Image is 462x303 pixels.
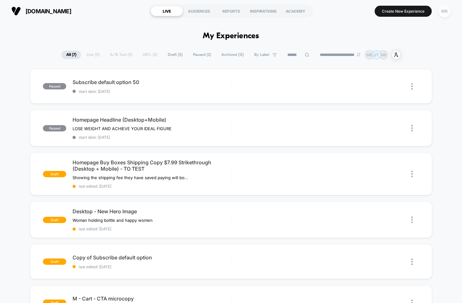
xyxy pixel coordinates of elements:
[411,83,413,90] img: close
[43,171,66,177] span: draft
[73,264,231,269] span: last edited: [DATE]
[279,6,312,16] div: ACADEMY
[73,208,231,215] span: Desktop - New Hero Image
[73,117,231,123] span: Homepage Headline (Desktop+Mobile)
[203,32,259,41] h1: My Experiences
[73,126,172,131] span: LOSE WEIGHT AND ACHIEVE YOUR IDEAL FIGURE
[188,51,216,59] span: Paused ( 2 )
[411,171,413,177] img: close
[163,51,187,59] span: Draft ( 5 )
[438,5,451,17] div: MB
[411,216,413,223] img: close
[254,52,269,57] span: By Label
[375,6,432,17] button: Create New Experience
[217,51,249,59] span: Archived ( 13 )
[357,53,360,57] img: end
[73,254,231,261] span: Copy of Subscribe default option
[26,8,71,15] span: [DOMAIN_NAME]
[73,218,153,223] span: Woman holding bottle and happy women
[11,6,21,16] img: Visually logo
[43,217,66,223] span: draft
[43,83,66,89] span: paused
[215,6,247,16] div: REPORTS
[9,6,73,16] button: [DOMAIN_NAME]
[73,89,231,94] span: start date: [DATE]
[43,125,66,131] span: paused
[73,159,231,172] span: Homepage Buy Boxes Shipping Copy $7.99 Strikethrough (Desktop + Mobile) - TO TEST
[73,79,231,85] span: Subscribe default option 50
[151,6,183,16] div: LIVE
[374,52,379,57] p: JT
[73,175,190,180] span: Showing the shipping fee they have saved paying will boost RPS
[366,52,372,57] p: MB
[43,258,66,265] span: draft
[73,227,231,231] span: last edited: [DATE]
[183,6,215,16] div: AUDIENCES
[247,6,279,16] div: INSPIRATIONS
[411,258,413,265] img: close
[411,125,413,131] img: close
[61,51,81,59] span: All ( 7 )
[73,295,231,302] span: M - Cart - CTA microcopy
[73,135,231,140] span: start date: [DATE]
[436,5,453,18] button: MB
[380,52,386,57] p: MB
[73,184,231,189] span: last edited: [DATE]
